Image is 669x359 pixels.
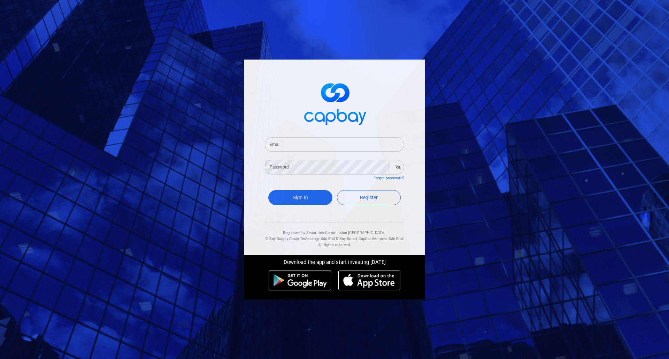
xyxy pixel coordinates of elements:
img: ios [338,270,400,290]
span: Register [360,195,378,200]
button: Sign In [268,190,332,205]
img: android [269,270,331,290]
div: Download the app and start investing [DATE] [239,255,430,267]
a: Register [337,190,401,205]
img: logo [300,77,369,129]
a: Forgot password? [374,176,404,180]
span: © Bay Supply Chain Technology Sdn Bhd [265,236,335,241]
div: Regulated by Securities Commission [GEOGRAPHIC_DATA]. & All rights reserved. [265,223,404,248]
span: Bay Smart Capital Ventures Sdn Bhd. [339,236,404,241]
